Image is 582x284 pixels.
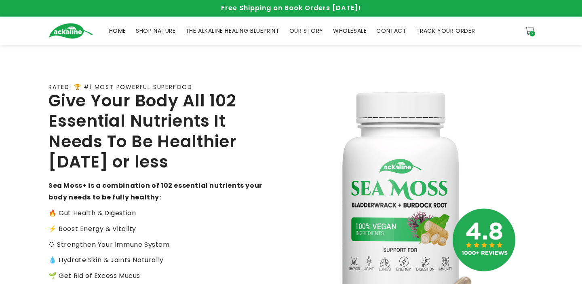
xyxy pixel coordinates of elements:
[48,223,263,235] p: ⚡️ Boost Energy & Vitality
[48,270,263,282] p: 🌱 Get Rid of Excess Mucus
[328,22,371,39] a: WHOLESALE
[48,254,263,266] p: 💧 Hydrate Skin & Joints Naturally
[186,27,280,34] span: THE ALKALINE HEALING BLUEPRINT
[48,181,262,202] strong: Sea Moss+ is a combination of 102 essential nutrients your body needs to be fully healthy:
[221,3,361,13] span: Free Shipping on Book Orders [DATE]!
[48,91,263,172] h2: Give Your Body All 102 Essential Nutrients It Needs To Be Healthier [DATE] or less
[531,31,533,36] span: 2
[376,27,406,34] span: CONTACT
[104,22,131,39] a: HOME
[181,22,285,39] a: THE ALKALINE HEALING BLUEPRINT
[48,84,192,91] p: RATED: 🏆 #1 MOST POWERFUL SUPERFOOD
[333,27,367,34] span: WHOLESALE
[48,239,263,251] p: 🛡 Strengthen Your Immune System
[285,22,328,39] a: OUR STORY
[131,22,181,39] a: SHOP NATURE
[109,27,126,34] span: HOME
[416,27,475,34] span: TRACK YOUR ORDER
[411,22,480,39] a: TRACK YOUR ORDER
[136,27,176,34] span: SHOP NATURE
[48,23,93,39] img: Ackaline
[371,22,411,39] a: CONTACT
[289,27,323,34] span: OUR STORY
[48,208,263,219] p: 🔥 Gut Health & Digestion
